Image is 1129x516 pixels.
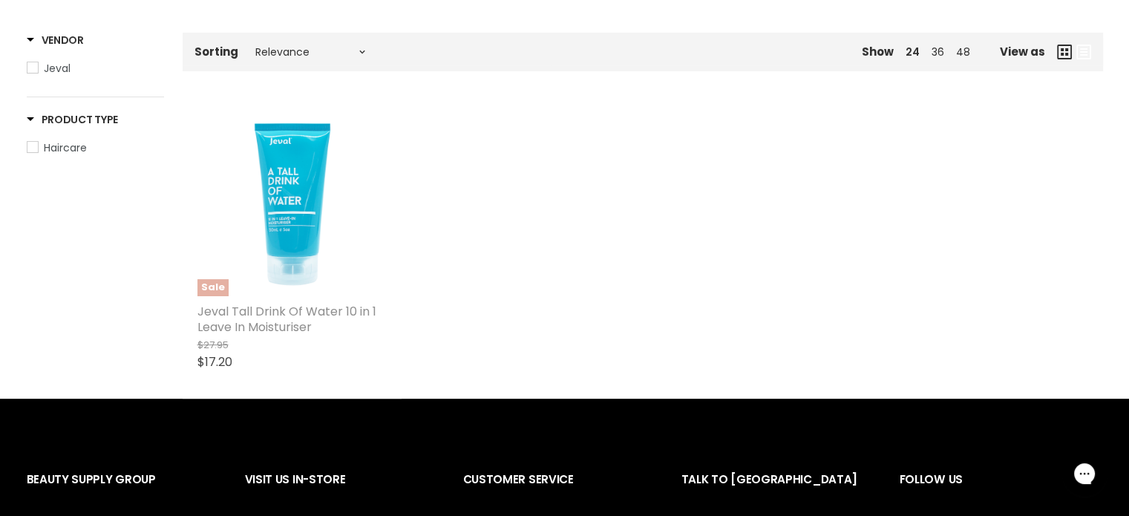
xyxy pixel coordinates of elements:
iframe: Gorgias live chat messenger [1055,446,1114,501]
img: Jeval Tall Drink Of Water 10 in 1 Leave In Moisturiser [213,107,370,296]
a: 48 [956,45,970,59]
span: Show [862,44,894,59]
span: $27.95 [197,338,229,352]
a: 24 [906,45,920,59]
h3: Vendor [27,33,84,48]
a: Jeval Tall Drink Of Water 10 in 1 Leave In MoisturiserSale [197,107,387,296]
h3: Product Type [27,112,119,127]
a: Jeval [27,60,164,76]
span: View as [1000,45,1045,58]
span: Jeval [44,61,71,76]
a: Haircare [27,140,164,156]
a: 36 [932,45,944,59]
span: Haircare [44,140,87,155]
span: $17.20 [197,353,232,370]
span: Sale [197,279,229,296]
label: Sorting [194,45,238,58]
a: Jeval Tall Drink Of Water 10 in 1 Leave In Moisturiser [197,303,376,336]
